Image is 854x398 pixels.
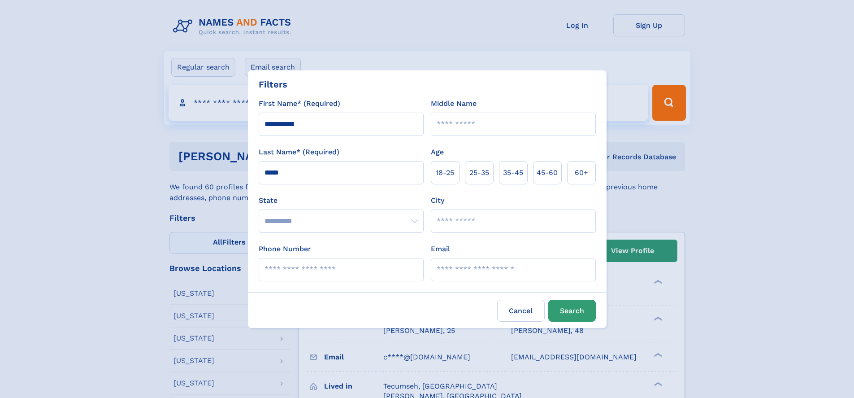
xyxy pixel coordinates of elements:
[259,147,339,157] label: Last Name* (Required)
[431,195,444,206] label: City
[431,98,477,109] label: Middle Name
[259,244,311,254] label: Phone Number
[469,167,489,178] span: 25‑35
[259,78,287,91] div: Filters
[431,244,450,254] label: Email
[259,195,424,206] label: State
[431,147,444,157] label: Age
[537,167,558,178] span: 45‑60
[503,167,523,178] span: 35‑45
[575,167,588,178] span: 60+
[497,300,545,322] label: Cancel
[548,300,596,322] button: Search
[259,98,340,109] label: First Name* (Required)
[436,167,454,178] span: 18‑25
